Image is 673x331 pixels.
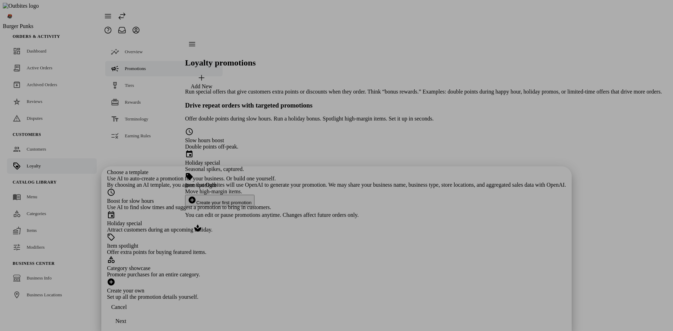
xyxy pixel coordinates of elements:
[107,169,566,175] div: Choose a template
[107,198,566,204] div: Boost for slow hours
[107,175,566,182] div: Use AI to auto-create a promotion for your business. Or build one yourself.
[107,182,566,188] div: By choosing an AI template, you agree that Outbites will use OpenAI to generate your promotion. W...
[107,288,566,294] div: Create your own
[107,314,135,328] button: continue
[115,318,126,324] div: Next
[107,204,566,211] div: Use AI to find slow times and suggest a promotion to bring in customers.
[111,304,127,310] span: Cancel
[107,243,566,249] div: Item spotlight
[107,294,566,300] div: Set up all the promotion details yourself.
[107,265,566,271] div: Category showcase
[107,227,566,233] div: Attract customers during an upcoming holiday.
[107,249,566,255] div: Offer extra points for buying featured items.
[107,271,566,278] div: Promote purchases for an entire category.
[107,220,566,227] div: Holiday special
[107,300,131,314] button: Cancel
